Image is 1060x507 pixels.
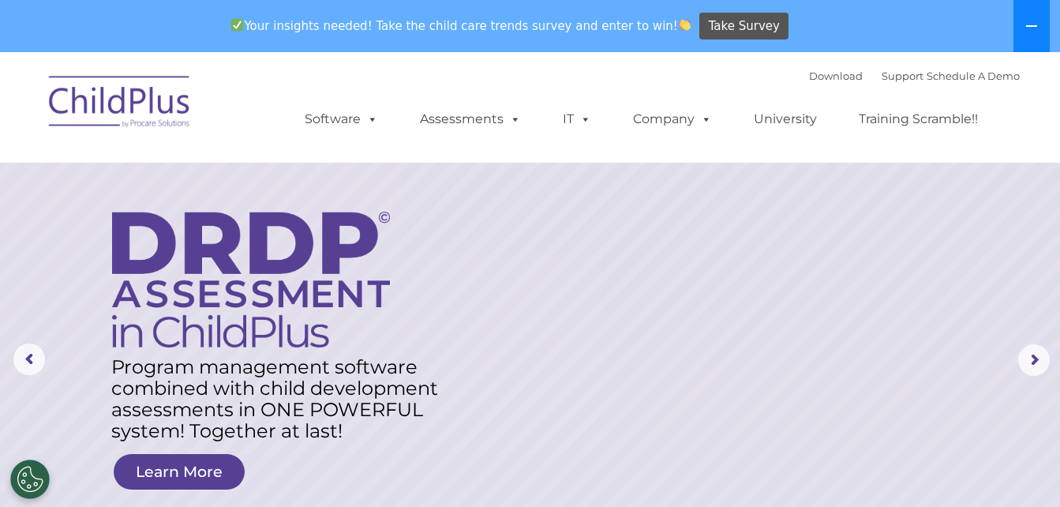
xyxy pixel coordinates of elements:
[617,103,728,135] a: Company
[10,460,50,499] button: Cookies Settings
[809,69,1020,82] font: |
[225,10,698,41] span: Your insights needed! Take the child care trends survey and enter to win!
[219,169,287,181] span: Phone number
[927,69,1020,82] a: Schedule A Demo
[809,69,863,82] a: Download
[41,65,199,144] img: ChildPlus by Procare Solutions
[547,103,607,135] a: IT
[738,103,833,135] a: University
[114,454,245,490] a: Learn More
[219,104,268,116] span: Last name
[699,13,788,40] a: Take Survey
[709,13,780,40] span: Take Survey
[404,103,537,135] a: Assessments
[843,103,994,135] a: Training Scramble!!
[231,19,243,31] img: ✅
[882,69,923,82] a: Support
[111,356,451,441] rs-layer: Program management software combined with child development assessments in ONE POWERFUL system! T...
[289,103,394,135] a: Software
[679,19,691,31] img: 👏
[112,212,390,347] img: DRDP Assessment in ChildPlus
